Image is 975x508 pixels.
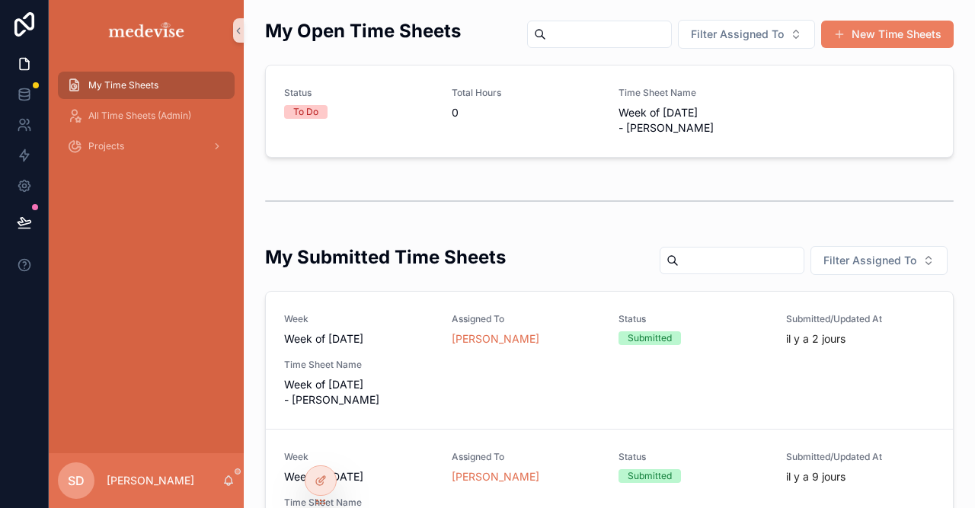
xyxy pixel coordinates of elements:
span: Week of [DATE] [284,469,363,484]
div: Submitted [628,469,672,483]
div: scrollable content [49,61,244,180]
span: Week of [DATE] [284,331,363,347]
span: My Time Sheets [88,79,158,91]
span: Time Sheet Name [619,87,768,99]
span: Assigned To [452,451,601,463]
span: Status [619,451,768,463]
span: Week of [DATE] - [PERSON_NAME] [619,105,768,136]
div: To Do [293,105,318,119]
img: App logo [106,18,187,43]
a: All Time Sheets (Admin) [58,102,235,129]
button: Select Button [678,20,815,49]
span: Assigned To [452,313,601,325]
span: Filter Assigned To [691,27,784,42]
h2: My Open Time Sheets [265,18,461,43]
span: Week of [DATE] - [PERSON_NAME] [284,377,433,407]
a: Projects [58,133,235,160]
a: [PERSON_NAME] [452,331,539,347]
span: Week [284,451,433,463]
button: New Time Sheets [821,21,954,48]
span: Time Sheet Name [284,359,433,371]
span: Projects [88,140,124,152]
a: StatusTo DoTotal Hours0Time Sheet NameWeek of [DATE] - [PERSON_NAME] [266,65,953,157]
span: All Time Sheets (Admin) [88,110,191,122]
span: Filter Assigned To [823,253,916,268]
span: Week [284,313,433,325]
span: Submitted/Updated At [786,451,935,463]
div: Submitted [628,331,672,345]
h2: My Submitted Time Sheets [265,244,506,270]
span: 0 [452,105,601,120]
span: Status [284,87,433,99]
button: Select Button [810,246,948,275]
span: Status [619,313,768,325]
span: Submitted/Updated At [786,313,935,325]
span: SD [68,471,85,490]
a: WeekWeek of [DATE]Assigned To[PERSON_NAME]StatusSubmittedSubmitted/Updated Atil y a 2 joursTime S... [266,292,953,429]
a: My Time Sheets [58,72,235,99]
p: [PERSON_NAME] [107,473,194,488]
p: il y a 9 jours [786,469,846,484]
p: il y a 2 jours [786,331,846,347]
span: Total Hours [452,87,601,99]
a: [PERSON_NAME] [452,469,539,484]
